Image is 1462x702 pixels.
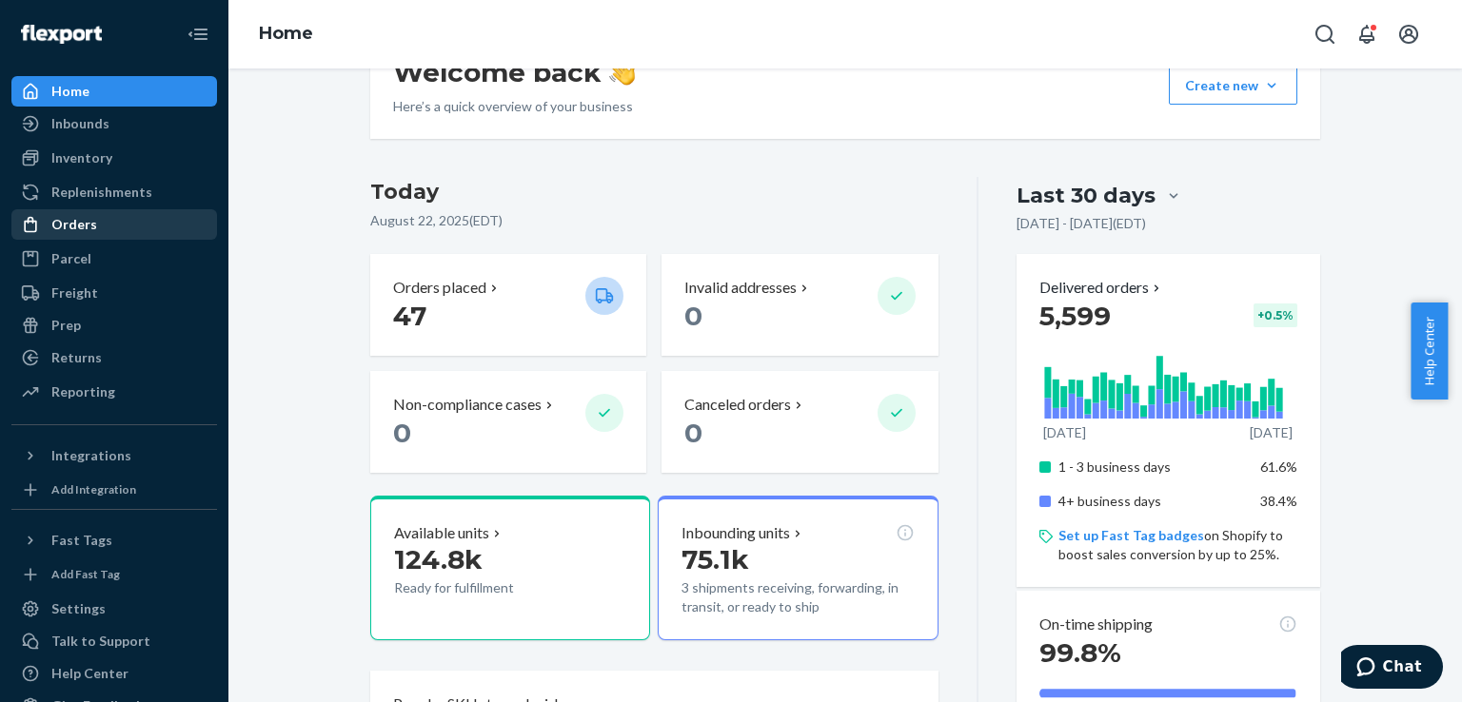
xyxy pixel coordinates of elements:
h1: Welcome back [393,55,636,89]
span: 124.8k [394,543,483,575]
div: Help Center [51,664,128,683]
a: Parcel [11,244,217,274]
button: Open Search Box [1306,15,1344,53]
div: Home [51,82,89,101]
a: Add Fast Tag [11,563,217,586]
p: Ready for fulfillment [394,578,570,597]
p: 1 - 3 business days [1058,458,1246,477]
a: Prep [11,310,217,341]
p: On-time shipping [1039,614,1153,635]
img: Flexport logo [21,25,102,44]
div: Returns [51,348,102,367]
span: 61.6% [1260,458,1297,475]
p: Inbounding units [682,522,790,544]
div: Integrations [51,446,131,465]
button: Invalid addresses 0 [662,254,938,356]
div: Inbounds [51,114,109,133]
ol: breadcrumbs [244,7,328,62]
button: Close Navigation [179,15,217,53]
a: Settings [11,594,217,624]
a: Help Center [11,658,217,689]
button: Delivered orders [1039,277,1164,299]
p: [DATE] [1250,423,1293,442]
h3: Today [370,177,938,207]
div: + 0.5 % [1254,303,1297,327]
div: Replenishments [51,183,152,202]
button: Open account menu [1390,15,1428,53]
p: Here’s a quick overview of your business [393,97,636,116]
span: 0 [684,417,702,449]
button: Orders placed 47 [370,254,646,356]
button: Talk to Support [11,626,217,656]
div: Prep [51,316,81,335]
a: Inbounds [11,108,217,139]
a: Orders [11,209,217,240]
div: Talk to Support [51,632,150,651]
div: Orders [51,215,97,234]
p: Invalid addresses [684,277,797,299]
button: Integrations [11,440,217,471]
button: Help Center [1411,302,1448,400]
a: Freight [11,278,217,308]
div: Reporting [51,382,115,401]
a: Returns [11,342,217,373]
p: Orders placed [393,277,486,299]
p: Non-compliance cases [393,394,542,416]
div: Add Integration [51,481,136,497]
p: August 22, 2025 ( EDT ) [370,211,938,230]
span: 75.1k [682,543,749,575]
span: 5,599 [1039,300,1111,332]
a: Reporting [11,377,217,407]
iframe: Opens a widget where you can chat to one of our agents [1341,645,1443,692]
button: Fast Tags [11,525,217,556]
button: Inbounding units75.1k3 shipments receiving, forwarding, in transit, or ready to ship [658,496,938,640]
span: 38.4% [1260,493,1297,509]
p: 3 shipments receiving, forwarding, in transit, or ready to ship [682,578,914,616]
span: 0 [684,300,702,332]
div: Inventory [51,148,112,167]
a: Home [11,76,217,107]
span: 47 [393,300,426,332]
button: Open notifications [1348,15,1386,53]
p: 4+ business days [1058,492,1246,511]
p: [DATE] [1043,423,1086,442]
button: Create new [1169,67,1297,105]
button: Non-compliance cases 0 [370,371,646,473]
p: Canceled orders [684,394,791,416]
img: hand-wave emoji [609,59,636,86]
a: Inventory [11,143,217,173]
button: Available units124.8kReady for fulfillment [370,496,650,640]
div: Settings [51,599,106,618]
a: Add Integration [11,478,217,501]
p: on Shopify to boost sales conversion by up to 25%. [1058,526,1297,564]
div: Parcel [51,249,91,268]
span: 99.8% [1039,636,1121,669]
a: Replenishments [11,177,217,207]
button: Canceled orders 0 [662,371,938,473]
div: Add Fast Tag [51,566,120,582]
a: Home [259,23,313,44]
p: Available units [394,522,489,544]
a: Set up Fast Tag badges [1058,527,1204,543]
span: 0 [393,417,411,449]
div: Last 30 days [1017,181,1156,210]
div: Fast Tags [51,531,112,550]
p: [DATE] - [DATE] ( EDT ) [1017,214,1146,233]
div: Freight [51,283,98,302]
